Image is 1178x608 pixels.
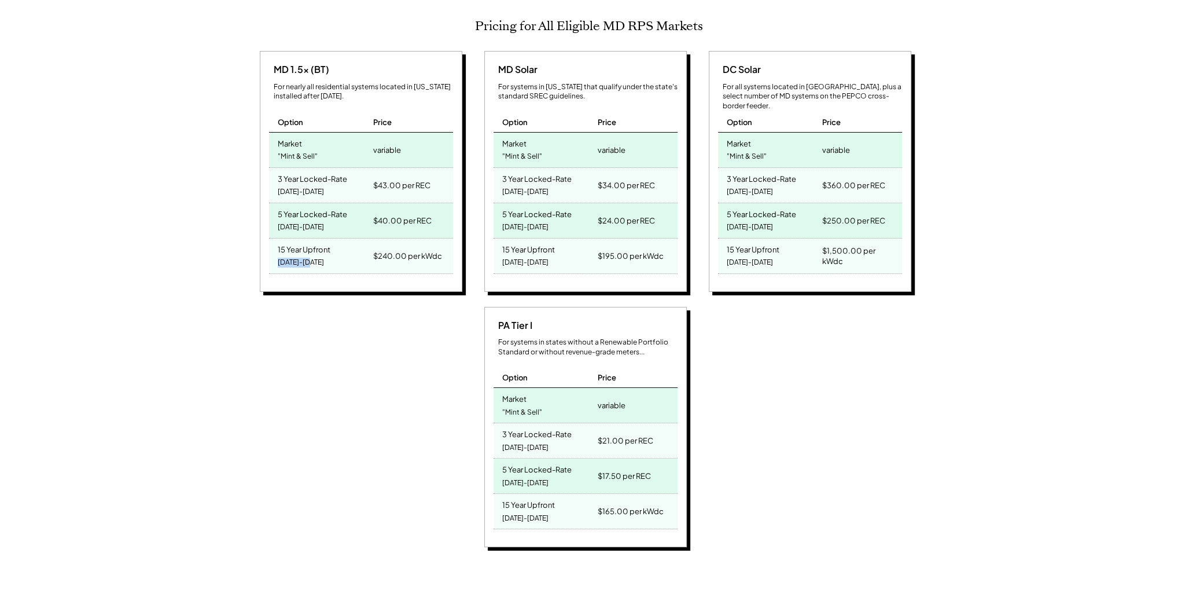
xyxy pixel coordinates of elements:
div: Market [502,391,527,404]
div: 3 Year Locked-Rate [502,426,572,439]
div: "Mint & Sell" [278,149,318,164]
div: $360.00 per REC [822,177,885,193]
div: 3 Year Locked-Rate [502,171,572,184]
div: 15 Year Upfront [502,497,555,510]
div: 5 Year Locked-Rate [502,206,572,219]
div: [DATE]-[DATE] [278,219,324,235]
div: For nearly all residential systems located in [US_STATE] installed after [DATE]. [274,82,453,102]
div: [DATE]-[DATE] [727,219,773,235]
div: $1,500.00 per kWdc [822,243,896,269]
div: Market [502,135,527,149]
h2: Pricing for All Eligible MD RPS Markets [475,19,703,34]
div: $165.00 per kWdc [598,503,664,519]
div: 15 Year Upfront [502,241,555,255]
div: Price [598,117,616,127]
div: DC Solar [718,63,761,76]
div: Market [727,135,751,149]
div: For systems in states without a Renewable Portfolio Standard or without revenue-grade meters... [498,338,678,357]
div: 5 Year Locked-Rate [502,462,572,475]
div: "Mint & Sell" [727,149,767,164]
div: [DATE]-[DATE] [502,440,548,456]
div: For all systems located in [GEOGRAPHIC_DATA], plus a select number of MD systems on the PEPCO cro... [723,82,902,111]
div: $34.00 per REC [598,177,655,193]
div: $17.50 per REC [598,468,651,484]
div: variable [598,142,625,158]
div: [DATE]-[DATE] [278,255,324,270]
div: Option [502,117,528,127]
div: [DATE]-[DATE] [502,255,548,270]
div: $250.00 per REC [822,213,885,229]
div: 15 Year Upfront [727,241,779,255]
div: For systems in [US_STATE] that qualify under the state's standard SREC guidelines. [498,82,678,102]
div: 5 Year Locked-Rate [727,206,796,219]
div: Market [278,135,302,149]
div: MD Solar [494,63,538,76]
div: 3 Year Locked-Rate [278,171,347,184]
div: Option [727,117,752,127]
div: variable [598,397,625,413]
div: variable [822,142,850,158]
div: $195.00 per kWdc [598,248,664,264]
div: [DATE]-[DATE] [502,511,548,526]
div: Price [373,117,392,127]
div: [DATE]-[DATE] [502,219,548,235]
div: 3 Year Locked-Rate [727,171,796,184]
div: Option [278,117,303,127]
div: Option [502,372,528,383]
div: [DATE]-[DATE] [502,184,548,200]
div: [DATE]-[DATE] [727,184,773,200]
div: 5 Year Locked-Rate [278,206,347,219]
div: variable [373,142,401,158]
div: $40.00 per REC [373,213,432,229]
div: MD 1.5x (BT) [269,63,329,76]
div: [DATE]-[DATE] [278,184,324,200]
div: $43.00 per REC [373,177,430,193]
div: $240.00 per kWdc [373,248,442,264]
div: "Mint & Sell" [502,149,542,164]
div: $21.00 per REC [598,433,653,449]
div: Price [822,117,841,127]
div: $24.00 per REC [598,213,655,229]
div: Price [598,372,616,383]
div: "Mint & Sell" [502,405,542,420]
div: [DATE]-[DATE] [727,255,773,270]
div: PA Tier I [494,319,532,332]
div: [DATE]-[DATE] [502,475,548,491]
div: 15 Year Upfront [278,241,330,255]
